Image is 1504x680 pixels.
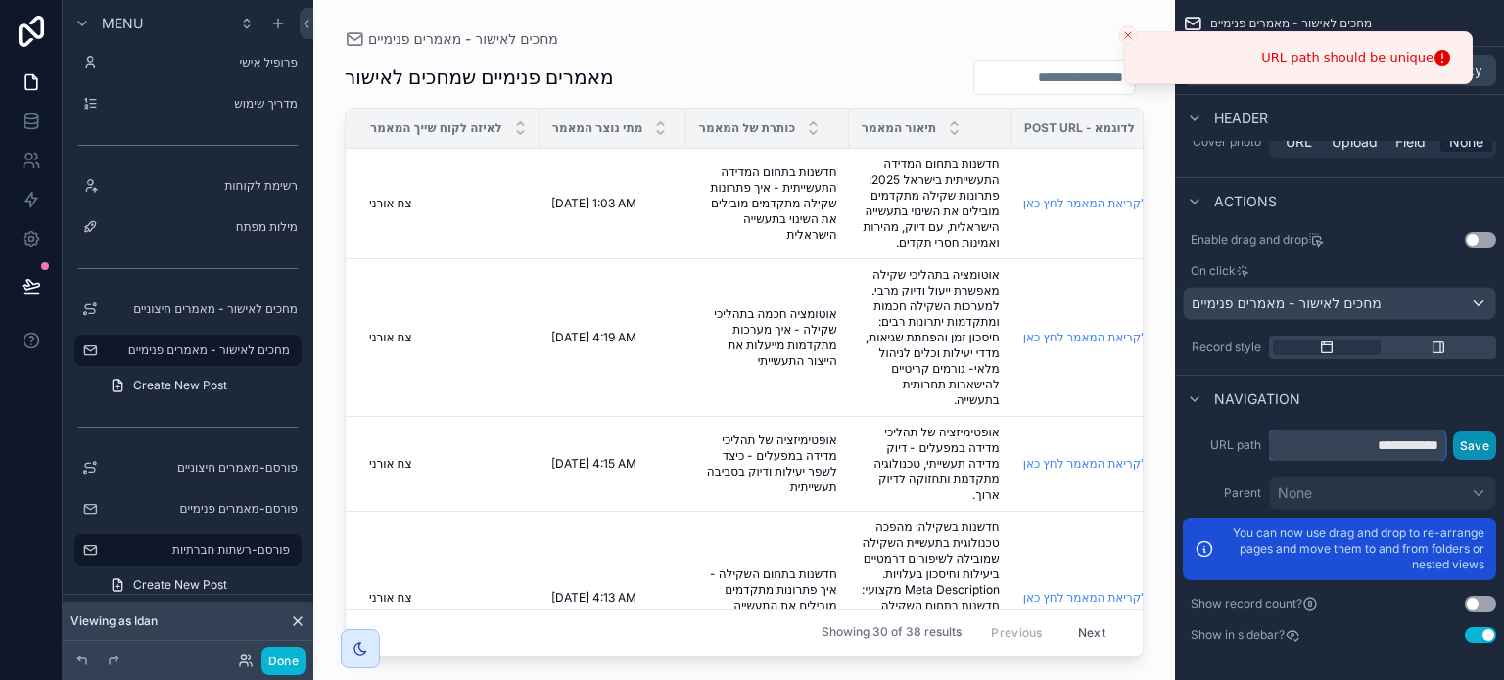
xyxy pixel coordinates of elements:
[133,378,227,393] span: Create New Post
[1214,389,1300,409] span: Navigation
[861,157,1000,250] a: חדשנות בתחום המדידה התעשייתית בישראל 2025: פתרונות שקילה מתקדמים מובילים את השינוי בתעשייה הישראל...
[861,520,1000,676] a: חדשנות בשקילה: מהפכה טכנולוגית בתעשיית השקילה שמובילה לשיפורים דרמטיים ביעילות וחיסכון בעלויות. M...
[369,590,528,606] a: צח אורני
[1183,287,1496,320] button: מחכים לאישור - מאמרים פנימיים
[345,64,614,91] h1: מאמרים פנימיים שמחכים לאישור
[369,330,528,345] a: צח אורני
[551,590,675,606] a: [DATE] 4:13 AM
[862,120,936,136] span: תיאור המאמר
[861,267,1000,408] a: אוטומציה בתהליכי שקילה מאפשרת ייעול ודיוק מרבי. למערכות השקילה חכמות ומתקדמות יתרונות רבים: חיסכו...
[1191,627,1285,643] label: Show in sidebar?
[106,342,290,358] label: מחכים לאישור - מאמרים פנימיים
[369,456,412,472] span: צח אורני
[698,306,837,369] a: אוטומציה חכמה בתהליכי שקילה - איך מערכות מתקדמות מייעלות את הייצור התעשייתי
[369,330,412,345] span: צח אורני
[106,460,298,476] label: פורסם-מאמרים חיצוניים
[1214,192,1277,211] span: Actions
[1214,109,1268,128] span: Header
[74,452,302,483] a: פורסם-מאמרים חיצוניים
[1192,294,1382,313] span: מחכים לאישור - מאמרים פנימיים
[1183,437,1261,453] label: URL path
[551,196,675,211] a: [DATE] 1:03 AM
[1332,132,1378,152] span: Upload
[106,301,298,317] label: מחכים לאישור - מאמרים חיצוניים
[1191,596,1302,612] label: Show record count?
[98,569,302,601] a: Create New Post
[106,542,290,558] label: פורסם-רשתות חברתיות
[1023,330,1148,344] a: לקריאת המאמר לחץ כאן
[698,164,837,243] a: חדשנות בתחום המדידה התעשייתית - איך פתרונות שקילה מתקדמים מובילים את השינוי בתעשייה הישראלית
[698,432,837,495] a: אופטימיזציה של תהליכי מדידה במפעלים - כיצד לשפר יעילות ודיוק בסביבה תעשייתית
[74,294,302,325] a: מחכים לאישור - מאמרים חיצוניים
[133,577,227,593] span: Create New Post
[551,196,636,211] span: [DATE] 1:03 AM
[106,178,298,194] label: רשימת לקוחות
[74,88,302,119] a: מדריך שימוש
[1286,132,1312,152] span: URL
[98,370,302,401] a: Create New Post
[261,647,305,675] button: Done
[74,211,302,243] a: מילות מפתח
[551,330,636,345] span: [DATE] 4:19 AM
[369,196,412,211] span: צח אורני
[74,493,302,524] a: פורסם-מאמרים פנימיים
[74,534,302,566] a: פורסם-רשתות חברתיות
[1023,590,1148,605] a: לקריאת המאמר לחץ כאן
[1023,590,1160,606] a: לקריאת המאמר לחץ כאן
[551,590,636,606] span: [DATE] 4:13 AM
[74,170,302,202] a: רשימת לקוחות
[1222,525,1484,572] p: You can now use drag and drop to re-arrange pages and move them to and from folders or nested views
[698,567,837,629] a: חדשנות בתחום השקילה - איך פתרונות מתקדמים מובילים את התעשייה הישראלית לעידן חדש
[102,14,143,33] span: Menu
[552,120,643,136] span: מתי נוצר המאמר
[1023,196,1148,210] a: לקריאת המאמר לחץ כאן
[1261,48,1433,68] div: URL path should be unique
[74,47,302,78] a: פרופיל אישי
[1023,456,1148,471] a: לקריאת המאמר לחץ כאן
[699,120,795,136] span: כותרת של המאמר
[1024,120,1135,136] span: Post url - לדוגמא
[1395,132,1426,152] span: Field
[551,456,675,472] a: [DATE] 4:15 AM
[1183,134,1261,150] label: Cover photo
[368,29,558,49] span: מחכים לאישור - מאמרים פנימיים
[74,335,302,366] a: מחכים לאישור - מאמרים פנימיים
[1449,132,1483,152] span: None
[1183,485,1261,501] label: Parent
[1023,456,1160,472] a: לקריאת המאמר לחץ כאן
[1453,431,1496,460] button: Save
[70,613,158,629] span: Viewing as Idan
[345,29,558,49] a: מחכים לאישור - מאמרים פנימיים
[1023,196,1160,211] a: לקריאת המאמר לחץ כאן
[369,456,528,472] a: צח אורני
[1210,16,1372,31] span: מחכים לאישור - מאמרים פנימיים
[1269,476,1496,510] button: None
[1023,330,1160,345] a: לקריאת המאמר לחץ כאן
[1278,483,1312,503] span: None
[1183,340,1261,355] label: Record style
[822,625,962,641] span: Showing 30 of 38 results
[551,330,675,345] a: [DATE] 4:19 AM
[1064,617,1119,648] button: Next
[106,96,298,112] label: מדריך שימוש
[1191,263,1236,279] span: On click
[551,456,636,472] span: [DATE] 4:15 AM
[106,501,298,517] label: פורסם-מאמרים פנימיים
[369,590,412,606] span: צח אורני
[370,120,502,136] span: לאיזה לקוח שייך המאמר
[369,196,528,211] a: צח אורני
[861,425,1000,503] a: אופטימיזציה של תהליכי מדידה במפעלים - דיוק מדידה תעשייתי, טכנולוגיה מתקדמת ותחזוקה לדיוק ארוך.
[1191,232,1308,248] span: Enable drag and drop
[106,219,298,235] label: מילות מפתח
[106,55,298,70] label: פרופיל אישי
[1118,25,1138,45] button: Close toast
